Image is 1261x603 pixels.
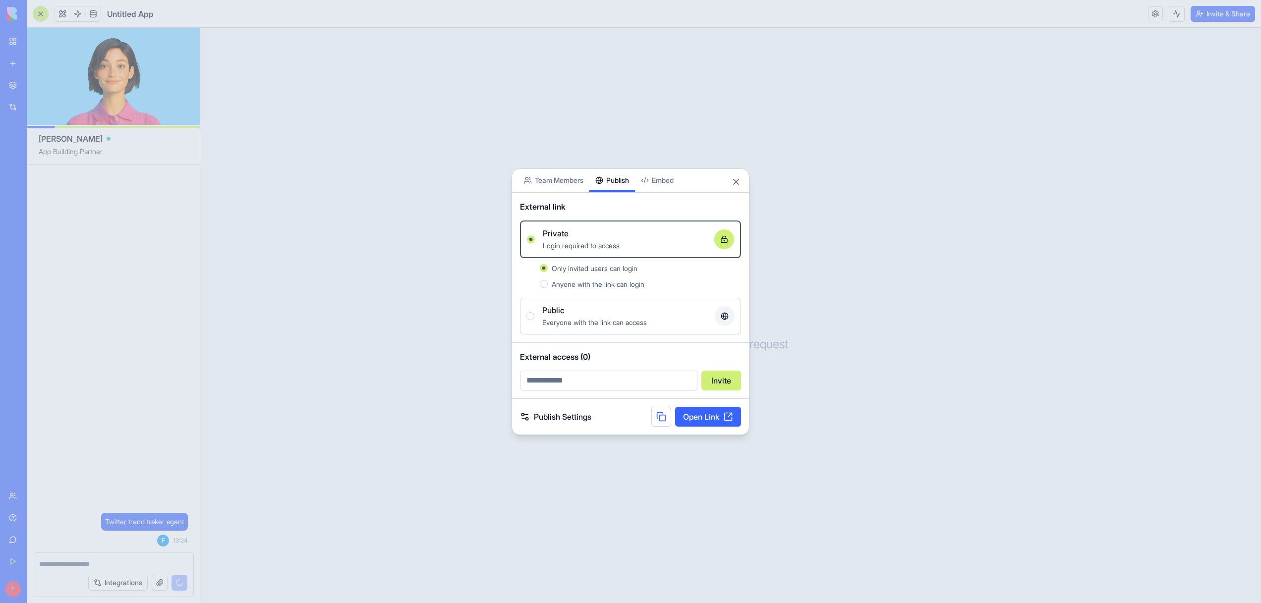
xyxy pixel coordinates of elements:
span: Login required to access [543,241,620,250]
span: Private [543,227,569,239]
span: Public [542,304,565,316]
span: Anyone with the link can login [552,280,644,288]
button: Team Members [518,169,589,192]
span: Everyone with the link can access [542,318,647,327]
button: Embed [635,169,680,192]
a: Open Link [675,407,741,427]
button: Invite [701,371,741,390]
span: External link [520,201,566,213]
button: Publish [589,169,635,192]
button: PrivateLogin required to access [527,235,535,243]
button: Only invited users can login [540,264,548,272]
a: Publish Settings [520,411,591,423]
button: Anyone with the link can login [540,280,548,288]
span: Only invited users can login [552,264,637,273]
span: External access (0) [520,351,741,363]
button: PublicEveryone with the link can access [526,312,534,320]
